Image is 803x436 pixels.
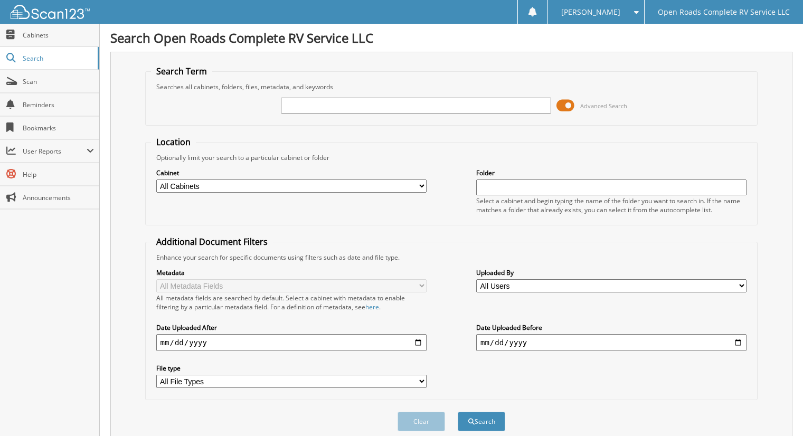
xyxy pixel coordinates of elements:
[151,65,212,77] legend: Search Term
[156,168,427,177] label: Cabinet
[476,323,747,332] label: Date Uploaded Before
[23,170,94,179] span: Help
[156,293,427,311] div: All metadata fields are searched by default. Select a cabinet with metadata to enable filtering b...
[23,54,92,63] span: Search
[23,77,94,86] span: Scan
[458,412,505,431] button: Search
[476,334,747,351] input: end
[151,82,752,91] div: Searches all cabinets, folders, files, metadata, and keywords
[23,100,94,109] span: Reminders
[151,136,196,148] legend: Location
[398,412,445,431] button: Clear
[561,9,620,15] span: [PERSON_NAME]
[23,124,94,132] span: Bookmarks
[23,147,87,156] span: User Reports
[476,168,747,177] label: Folder
[23,193,94,202] span: Announcements
[156,323,427,332] label: Date Uploaded After
[23,31,94,40] span: Cabinets
[156,364,427,373] label: File type
[658,9,790,15] span: Open Roads Complete RV Service LLC
[151,253,752,262] div: Enhance your search for specific documents using filters such as date and file type.
[151,153,752,162] div: Optionally limit your search to a particular cabinet or folder
[11,5,90,19] img: scan123-logo-white.svg
[151,236,273,248] legend: Additional Document Filters
[365,302,379,311] a: here
[476,268,747,277] label: Uploaded By
[580,102,627,110] span: Advanced Search
[156,334,427,351] input: start
[156,268,427,277] label: Metadata
[476,196,747,214] div: Select a cabinet and begin typing the name of the folder you want to search in. If the name match...
[110,29,792,46] h1: Search Open Roads Complete RV Service LLC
